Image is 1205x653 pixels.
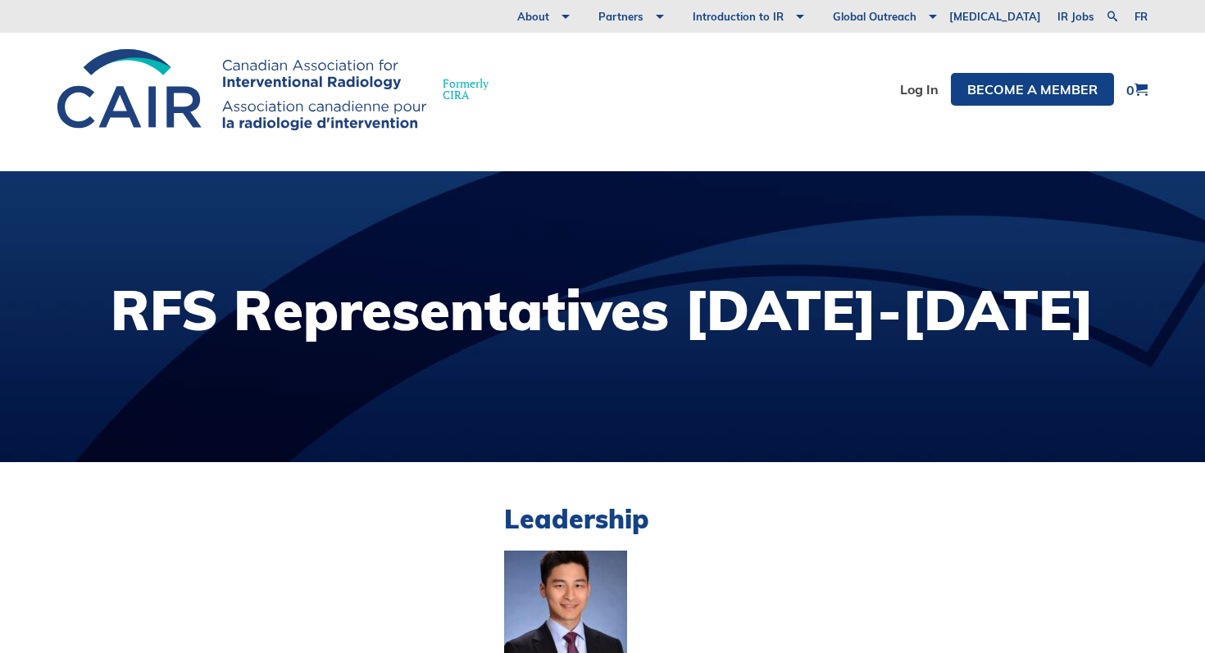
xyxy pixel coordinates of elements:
h1: RFS Representatives [DATE]-[DATE] [111,283,1094,338]
a: FormerlyCIRA [57,49,505,130]
h2: Leadership [504,503,1025,534]
span: Formerly CIRA [443,78,489,101]
img: CIRA [57,49,426,130]
a: fr [1135,11,1148,22]
a: Become a member [951,73,1114,106]
a: 0 [1126,83,1148,97]
a: Log In [900,83,939,96]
